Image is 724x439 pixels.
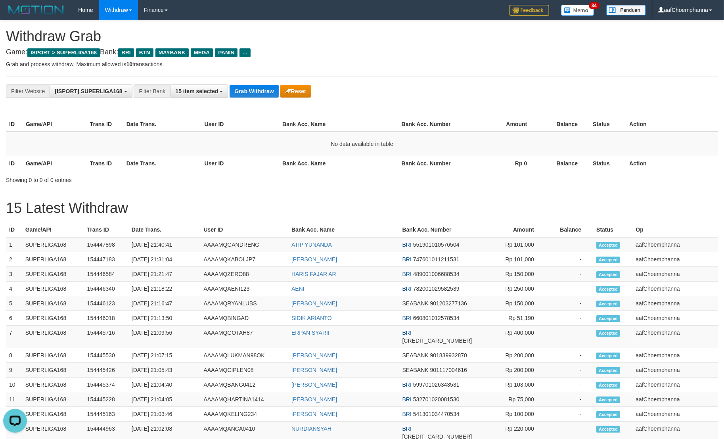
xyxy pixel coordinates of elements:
[201,378,288,392] td: AAAAMQBANG0412
[399,222,475,237] th: Bank Acc. Number
[398,156,463,171] th: Bank Acc. Number
[291,256,337,263] a: [PERSON_NAME]
[546,222,593,237] th: Balance
[288,222,399,237] th: Bank Acc. Name
[239,48,250,57] span: ...
[170,84,228,98] button: 15 item selected
[402,367,429,373] span: SEABANK
[475,267,546,282] td: Rp 150,000
[633,282,718,296] td: aafChoemphanna
[6,311,22,326] td: 6
[128,392,201,407] td: [DATE] 21:04:05
[596,271,620,278] span: Accepted
[402,315,412,321] span: BRI
[84,296,128,311] td: 154446123
[22,326,84,348] td: SUPERLIGA168
[546,311,593,326] td: -
[22,222,84,237] th: Game/API
[50,84,132,98] button: [ISPORT] SUPERLIGA168
[22,392,84,407] td: SUPERLIGA168
[626,117,718,132] th: Action
[128,407,201,422] td: [DATE] 21:03:46
[128,282,201,296] td: [DATE] 21:18:22
[546,378,593,392] td: -
[84,311,128,326] td: 154446018
[128,348,201,363] td: [DATE] 21:07:15
[128,252,201,267] td: [DATE] 21:31:04
[509,5,549,16] img: Feedback.jpg
[6,156,23,171] th: ID
[402,337,472,344] span: Copy 109901016892506 to clipboard
[84,237,128,252] td: 154447898
[291,352,337,358] a: [PERSON_NAME]
[402,242,412,248] span: BRI
[201,156,279,171] th: User ID
[402,411,412,417] span: BRI
[55,88,122,94] span: [ISPORT] SUPERLIGA168
[402,381,412,388] span: BRI
[291,426,331,432] a: NURDIANSYAH
[402,352,429,358] span: SEABANK
[126,61,132,67] strong: 10
[155,48,189,57] span: MAYBANK
[291,271,336,277] a: HARIS FAJAR AR
[546,407,593,422] td: -
[561,5,594,16] img: Button%20Memo.svg
[633,237,718,252] td: aafChoemphanna
[633,378,718,392] td: aafChoemphanna
[6,296,22,311] td: 5
[128,296,201,311] td: [DATE] 21:16:47
[475,311,546,326] td: Rp 51,190
[84,252,128,267] td: 154447183
[84,348,128,363] td: 154445530
[398,117,463,132] th: Bank Acc. Number
[6,237,22,252] td: 1
[633,326,718,348] td: aafChoemphanna
[475,237,546,252] td: Rp 101,000
[201,252,288,267] td: AAAAMQKABOLJP7
[546,363,593,378] td: -
[128,363,201,378] td: [DATE] 21:05:43
[230,85,278,98] button: Grab Withdraw
[123,117,201,132] th: Date Trans.
[596,242,620,249] span: Accepted
[84,222,128,237] th: Trans ID
[22,311,84,326] td: SUPERLIGA168
[475,296,546,311] td: Rp 150,000
[6,363,22,378] td: 9
[413,411,460,417] span: Copy 541301034470534 to clipboard
[596,257,620,263] span: Accepted
[201,363,288,378] td: AAAAMQCIPLEN08
[413,271,460,277] span: Copy 489001006688534 to clipboard
[413,315,460,321] span: Copy 660801012578534 to clipboard
[291,315,332,321] a: SIDIK ARIANTO
[589,2,600,9] span: 34
[191,48,213,57] span: MEGA
[546,282,593,296] td: -
[475,282,546,296] td: Rp 250,000
[201,282,288,296] td: AAAAMQAENI123
[475,392,546,407] td: Rp 75,000
[546,296,593,311] td: -
[402,330,412,336] span: BRI
[128,222,201,237] th: Date Trans.
[546,267,593,282] td: -
[6,48,718,56] h4: Game: Bank:
[633,222,718,237] th: Op
[22,378,84,392] td: SUPERLIGA168
[633,296,718,311] td: aafChoemphanna
[546,326,593,348] td: -
[22,363,84,378] td: SUPERLIGA168
[633,363,718,378] td: aafChoemphanna
[22,407,84,422] td: SUPERLIGA168
[6,173,296,184] div: Showing 0 to 0 of 0 entries
[84,378,128,392] td: 154445374
[134,84,170,98] div: Filter Bank
[596,411,620,418] span: Accepted
[475,363,546,378] td: Rp 200,000
[6,392,22,407] td: 11
[593,222,632,237] th: Status
[596,353,620,359] span: Accepted
[128,267,201,282] td: [DATE] 21:21:47
[590,156,626,171] th: Status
